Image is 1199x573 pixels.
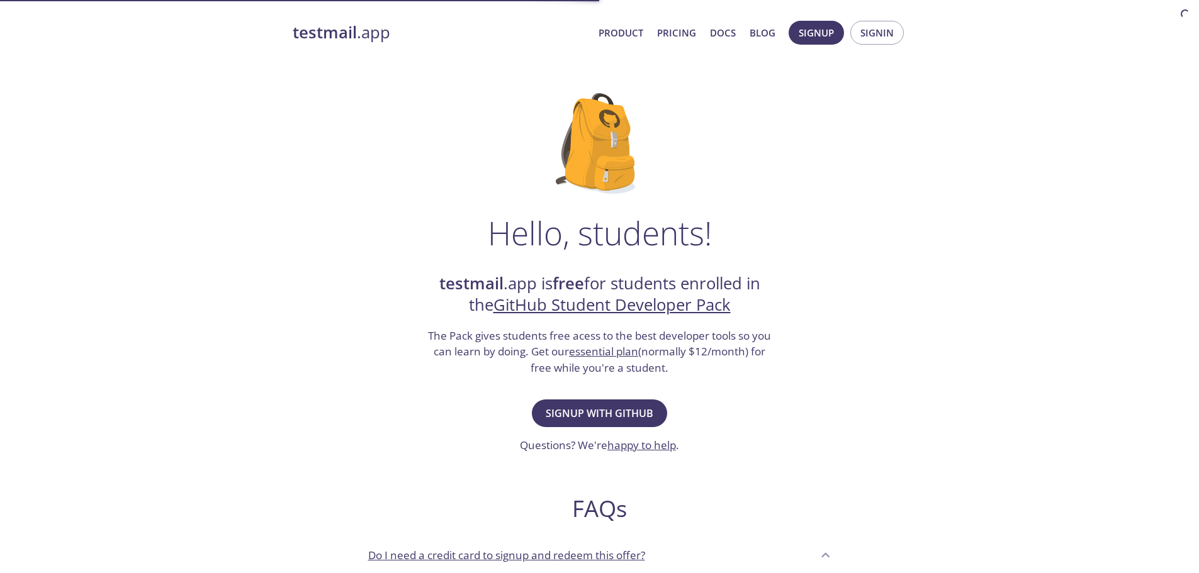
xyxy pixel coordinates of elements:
a: essential plan [569,344,638,359]
p: Do I need a credit card to signup and redeem this offer? [368,547,645,564]
span: Signup [799,25,834,41]
span: Signin [860,25,894,41]
a: GitHub Student Developer Pack [493,294,731,316]
strong: testmail [439,272,504,294]
h2: FAQs [358,494,842,523]
button: Signup [789,21,844,45]
a: Pricing [657,25,696,41]
strong: testmail [293,21,357,43]
a: happy to help [607,438,676,452]
h3: Questions? We're . [520,437,679,453]
h3: The Pack gives students free acess to the best developer tools so you can learn by doing. Get our... [427,328,773,376]
a: testmail.app [293,22,588,43]
img: github-student-backpack.png [556,93,643,194]
a: Blog [750,25,775,41]
button: Signin [850,21,904,45]
h2: .app is for students enrolled in the [427,273,773,316]
span: Signup with GitHub [546,404,653,422]
strong: free [553,272,584,294]
a: Product [599,25,643,41]
a: Docs [710,25,736,41]
div: Do I need a credit card to signup and redeem this offer? [358,538,842,572]
button: Signup with GitHub [532,399,667,427]
h1: Hello, students! [488,214,712,252]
